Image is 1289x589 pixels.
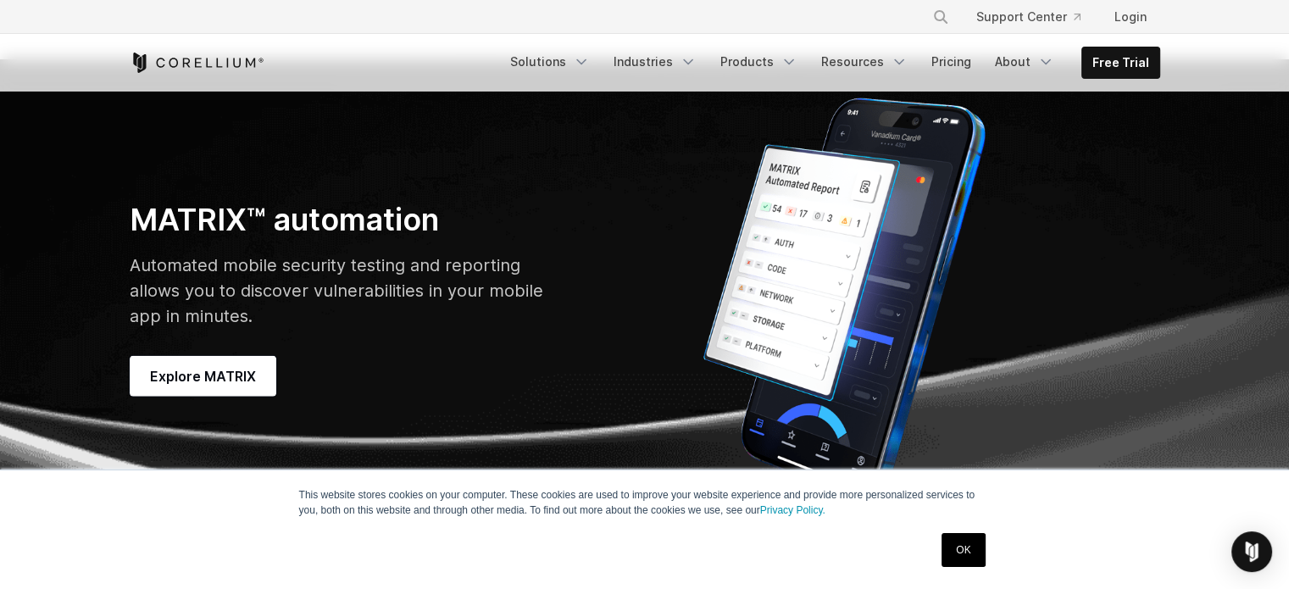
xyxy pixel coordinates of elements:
a: Pricing [921,47,981,77]
h3: MATRIX™ automation [130,201,544,239]
a: Login [1101,2,1160,32]
a: Corellium Home [130,53,264,73]
a: Privacy Policy. [760,504,825,516]
a: Solutions [500,47,600,77]
a: Products [710,47,808,77]
a: Industries [603,47,707,77]
img: Corellium's virtual hardware platform; MATRIX Automated Report [662,86,1026,510]
div: Navigation Menu [500,47,1160,79]
button: Search [925,2,956,32]
div: Navigation Menu [912,2,1160,32]
a: Free Trial [1082,47,1159,78]
a: Resources [811,47,918,77]
span: Explore MATRIX [150,366,256,386]
a: Explore MATRIX [130,356,276,397]
a: OK [942,533,985,567]
a: About [985,47,1064,77]
span: Automated mobile security testing and reporting allows you to discover vulnerabilities in your mo... [130,255,543,326]
p: This website stores cookies on your computer. These cookies are used to improve your website expe... [299,487,991,518]
a: Support Center [963,2,1094,32]
div: Open Intercom Messenger [1231,531,1272,572]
